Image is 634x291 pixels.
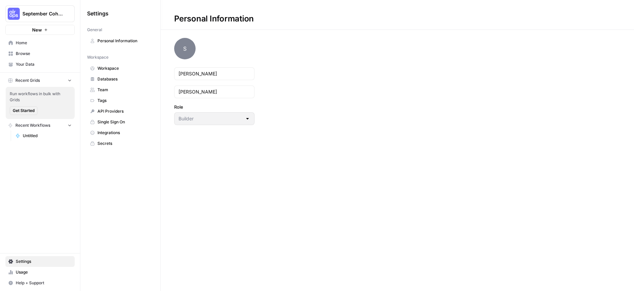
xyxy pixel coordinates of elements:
span: Workspace [97,65,151,71]
span: Get Started [13,108,34,114]
button: Help + Support [5,278,75,288]
a: Home [5,38,75,48]
button: Recent Workflows [5,120,75,130]
span: Browse [16,51,72,57]
span: Home [16,40,72,46]
span: Help + Support [16,280,72,286]
span: Integrations [97,130,151,136]
label: Role [174,104,255,110]
button: New [5,25,75,35]
button: Get Started [10,106,38,115]
img: September Cohort Logo [8,8,20,20]
a: Browse [5,48,75,59]
span: Workspace [87,54,109,60]
a: Secrets [87,138,154,149]
span: Recent Workflows [15,122,50,128]
a: Integrations [87,127,154,138]
a: Workspace [87,63,154,74]
a: API Providers [87,106,154,117]
a: Usage [5,267,75,278]
span: September Cohort [22,10,63,17]
span: Settings [87,9,109,17]
span: Untitled [23,133,72,139]
span: Personal Information [97,38,151,44]
a: Untitled [12,130,75,141]
a: Team [87,84,154,95]
span: Usage [16,269,72,275]
div: Personal Information [161,13,267,24]
a: Personal Information [87,36,154,46]
span: New [32,26,42,33]
span: Team [97,87,151,93]
span: Databases [97,76,151,82]
a: Single Sign On [87,117,154,127]
span: Recent Grids [15,77,40,83]
span: General [87,27,102,33]
span: Settings [16,258,72,265]
button: Workspace: September Cohort [5,5,75,22]
a: Databases [87,74,154,84]
span: Single Sign On [97,119,151,125]
a: Settings [5,256,75,267]
span: Secrets [97,140,151,147]
span: Tags [97,98,151,104]
span: API Providers [97,108,151,114]
span: S [174,38,196,59]
a: Your Data [5,59,75,70]
a: Tags [87,95,154,106]
button: Recent Grids [5,75,75,85]
span: Run workflows in bulk with Grids [10,91,71,103]
span: Your Data [16,61,72,67]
